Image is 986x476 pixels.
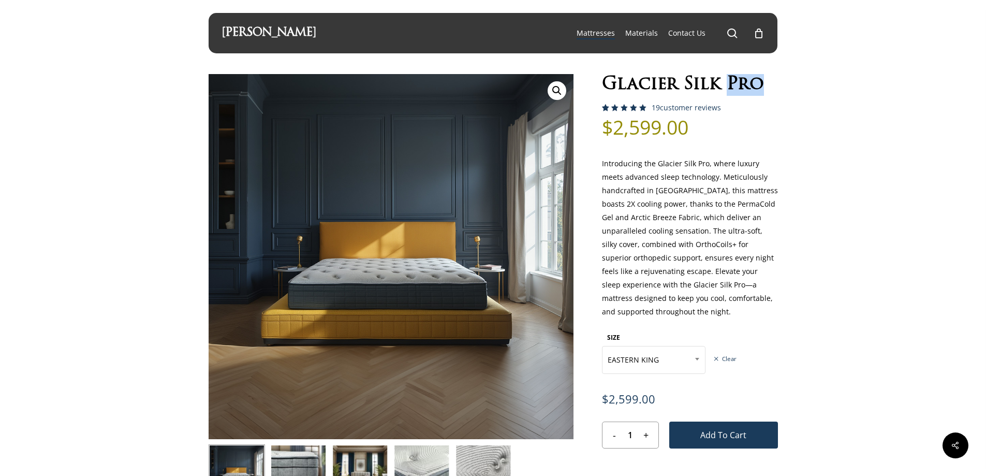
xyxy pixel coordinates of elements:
[602,392,609,407] span: $
[602,392,655,407] bdi: 2,599.00
[625,28,658,38] a: Materials
[602,346,705,374] span: EASTERN KING
[652,103,660,112] span: 19
[713,355,737,363] a: Clear options
[577,28,615,38] a: Mattresses
[548,81,566,100] a: View full-screen image gallery
[753,27,764,39] a: Cart
[571,13,764,53] nav: Main Menu
[602,422,621,448] input: -
[602,104,613,121] span: 18
[668,28,705,38] a: Contact Us
[602,114,688,140] bdi: 2,599.00
[669,422,778,449] button: Add to cart
[607,333,620,342] label: SIZE
[602,104,646,111] div: Rated 5.00 out of 5
[602,157,778,329] p: Introducing the Glacier Silk Pro, where luxury meets advanced sleep technology. Meticulously hand...
[640,422,658,448] input: +
[652,104,721,112] a: 19customer reviews
[222,27,316,39] a: [PERSON_NAME]
[602,114,613,140] span: $
[620,422,640,448] input: Product quantity
[602,74,778,96] h1: Glacier Silk Pro
[602,349,705,371] span: EASTERN KING
[602,104,646,155] span: Rated out of 5 based on customer ratings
